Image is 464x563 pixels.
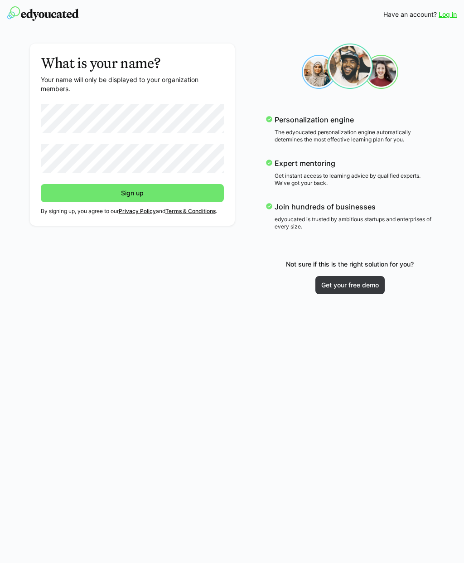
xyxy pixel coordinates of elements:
[41,75,224,93] p: Your name will only be displayed to your organization members.
[275,158,434,169] p: Expert mentoring
[315,276,385,294] a: Get your free demo
[120,189,145,198] span: Sign up
[302,44,398,89] img: sign-up_faces.svg
[320,281,380,290] span: Get your free demo
[275,201,434,212] p: Join hundreds of businesses
[7,6,79,21] img: edyoucated
[275,172,434,187] p: Get instant access to learning advice by qualified experts. We've got your back.
[383,10,437,19] span: Have an account?
[41,184,224,202] button: Sign up
[165,208,216,214] a: Terms & Conditions
[41,54,224,72] h3: What is your name?
[119,208,156,214] a: Privacy Policy
[275,114,434,125] p: Personalization engine
[286,260,414,269] p: Not sure if this is the right solution for you?
[41,208,224,215] p: By signing up, you agree to our and .
[275,129,434,143] p: The edyoucated personalization engine automatically determines the most effective learning plan f...
[275,216,434,230] p: edyoucated is trusted by ambitious startups and enterprises of every size.
[439,10,457,19] a: Log in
